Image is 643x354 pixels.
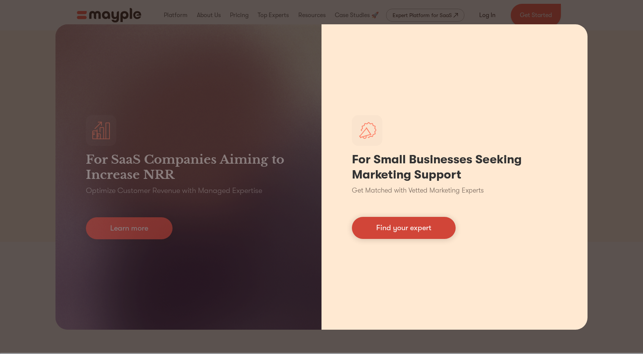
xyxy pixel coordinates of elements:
[86,185,262,196] p: Optimize Customer Revenue with Managed Expertise
[352,217,456,239] a: Find your expert
[352,185,484,196] p: Get Matched with Vetted Marketing Experts
[86,152,291,182] h3: For SaaS Companies Aiming to Increase NRR
[352,152,557,182] h1: For Small Businesses Seeking Marketing Support
[86,217,173,239] a: Learn more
